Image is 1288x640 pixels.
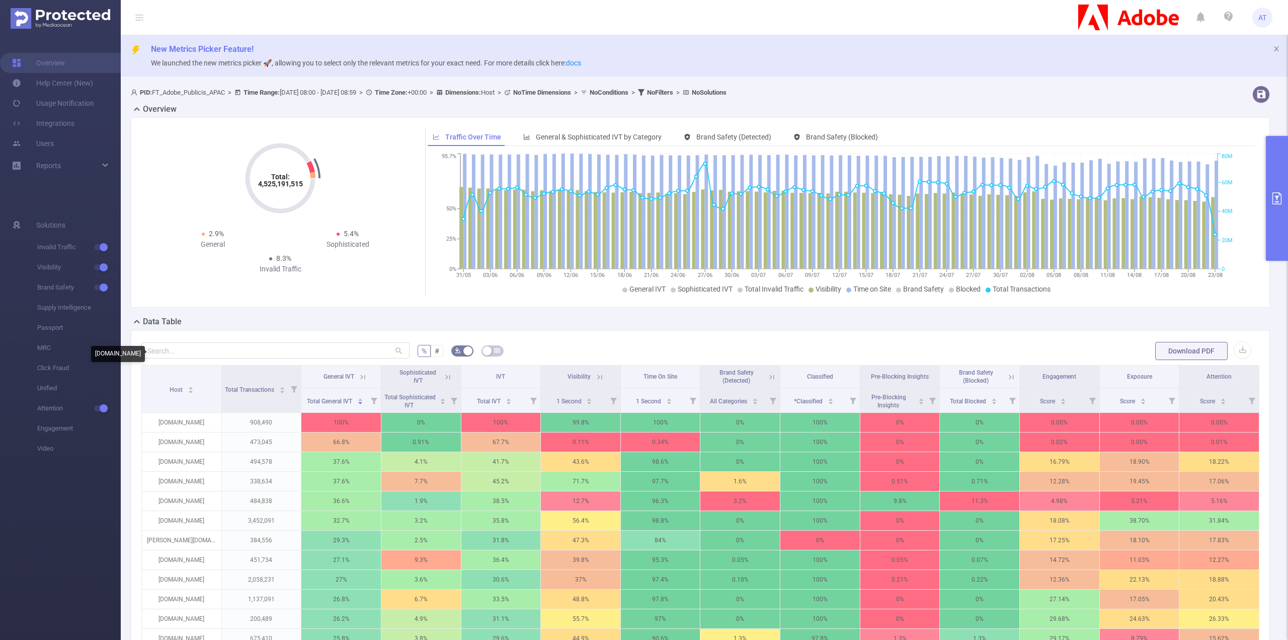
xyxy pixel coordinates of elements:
[506,397,512,403] div: Sort
[752,397,758,403] div: Sort
[461,413,541,432] p: 100%
[1154,272,1168,278] tspan: 17/08
[357,400,363,403] i: icon: caret-down
[356,89,366,96] span: >
[445,89,481,96] b: Dimensions :
[37,277,121,298] span: Brand Safety
[700,413,780,432] p: 0%
[991,400,997,403] i: icon: caret-down
[806,133,878,141] span: Brand Safety (Blocked)
[461,472,541,491] p: 45.2%
[301,413,381,432] p: 100%
[357,397,363,400] i: icon: caret-up
[1181,272,1195,278] tspan: 20/08
[621,472,700,491] p: 97.7%
[1100,413,1179,432] p: 0.00 %
[442,154,456,160] tspan: 95.7%
[621,511,700,530] p: 98.8%
[494,347,500,353] i: icon: table
[1140,397,1146,403] div: Sort
[621,413,700,432] p: 100%
[222,550,301,570] p: 451,734
[188,385,194,391] div: Sort
[381,413,461,432] p: 0%
[12,113,74,133] a: Integrations
[590,272,605,278] tspan: 15/06
[440,397,445,400] i: icon: caret-up
[828,397,833,400] i: icon: caret-up
[1073,272,1088,278] tspan: 08/08
[1179,472,1259,491] p: 17.06 %
[1020,272,1034,278] tspan: 02/08
[828,400,833,403] i: icon: caret-down
[828,397,834,403] div: Sort
[375,89,408,96] b: Time Zone:
[440,400,445,403] i: icon: caret-down
[940,413,1019,432] p: 0%
[807,373,833,380] span: Classified
[301,433,381,452] p: 66.8%
[678,285,733,293] span: Sophisticated IVT
[667,397,672,400] i: icon: caret-up
[1179,433,1259,452] p: 0.01 %
[449,266,456,272] tspan: 0%
[301,511,381,530] p: 32.7%
[541,511,620,530] p: 56.4%
[222,491,301,511] p: 484,838
[1258,8,1266,28] span: AT
[1020,472,1099,491] p: 12.28 %
[1222,179,1233,186] tspan: 60M
[673,89,683,96] span: >
[621,491,700,511] p: 96.3%
[1100,433,1179,452] p: 0.00 %
[541,433,620,452] p: 0.11%
[858,272,873,278] tspan: 15/07
[131,45,141,55] i: icon: thunderbolt
[446,206,456,212] tspan: 50%
[541,491,620,511] p: 12.7%
[357,397,363,403] div: Sort
[860,433,940,452] p: 0%
[643,373,677,380] span: Time On Site
[1127,272,1142,278] tspan: 14/08
[860,491,940,511] p: 9.8%
[587,397,592,400] i: icon: caret-up
[621,433,700,452] p: 0.34%
[1061,397,1066,400] i: icon: caret-up
[536,133,662,141] span: General & Sophisticated IVT by Category
[381,550,461,570] p: 9.3%
[1222,208,1233,215] tspan: 40M
[993,272,1007,278] tspan: 30/07
[461,433,541,452] p: 67.7%
[1046,272,1061,278] tspan: 05/08
[301,491,381,511] p: 36.6%
[37,439,121,459] span: Video
[940,433,1019,452] p: 0%
[780,472,860,491] p: 100%
[621,452,700,471] p: 98.6%
[568,373,591,380] span: Visibility
[145,239,280,250] div: General
[280,239,415,250] div: Sophisticated
[381,531,461,550] p: 2.5%
[222,472,301,491] p: 338,634
[1100,452,1179,471] p: 18.90 %
[1273,45,1280,52] i: icon: close
[692,89,727,96] b: No Solutions
[455,347,461,353] i: icon: bg-colors
[1220,397,1226,400] i: icon: caret-up
[37,418,121,439] span: Engagement
[301,472,381,491] p: 37.6%
[37,298,121,318] span: Supply Intelligence
[991,397,997,400] i: icon: caret-up
[142,491,221,511] p: [DOMAIN_NAME]
[766,388,780,412] i: Filter menu
[1020,531,1099,550] p: 17.25 %
[222,531,301,550] p: 384,556
[142,472,221,491] p: [DOMAIN_NAME]
[324,373,354,380] span: General IVT
[725,272,739,278] tspan: 30/06
[1222,266,1225,272] tspan: 0
[991,397,997,403] div: Sort
[871,394,906,409] span: Pre-Blocking Insights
